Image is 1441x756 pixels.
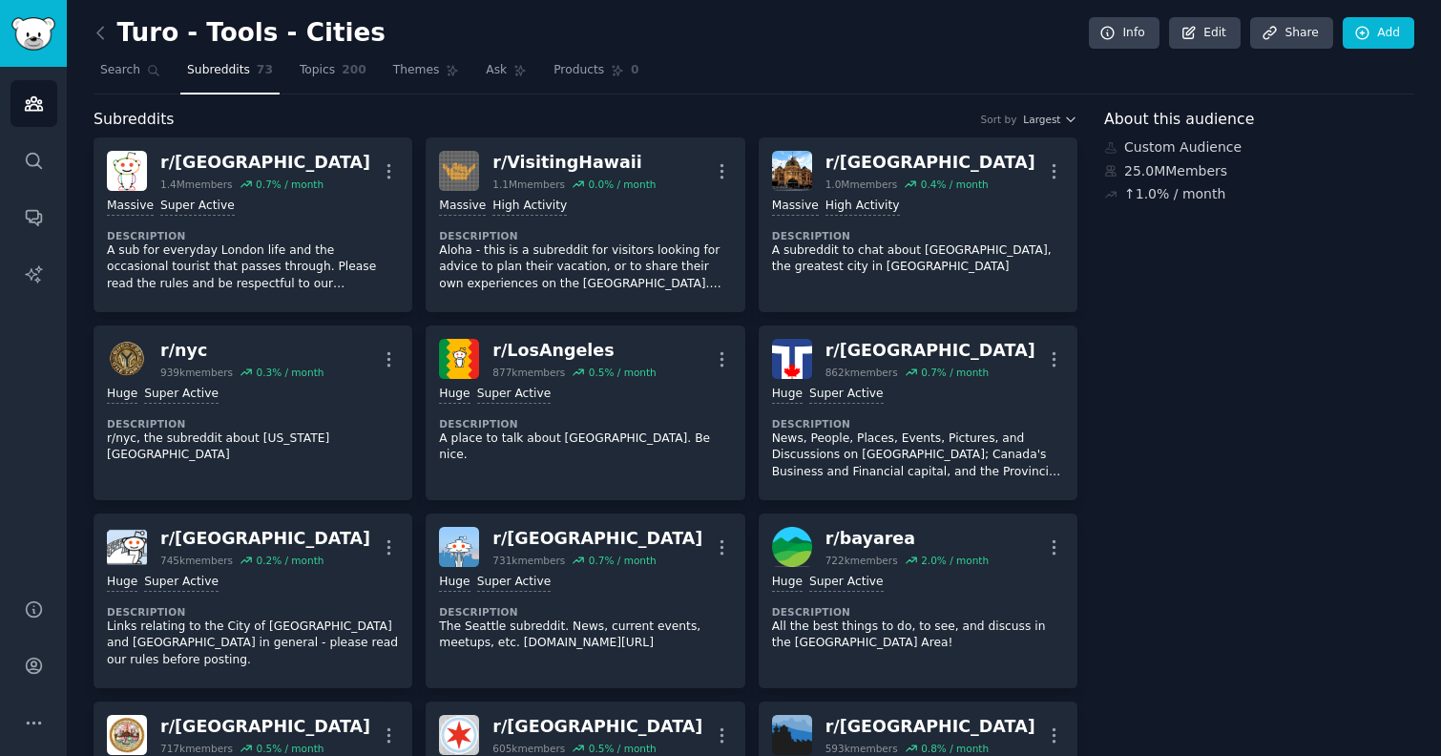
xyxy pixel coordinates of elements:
div: 0.3 % / month [256,366,324,379]
div: 862k members [825,366,898,379]
dt: Description [107,417,399,430]
div: Massive [439,198,486,216]
div: Super Active [477,574,552,592]
div: r/ [GEOGRAPHIC_DATA] [825,715,1035,739]
img: bayarea [772,527,812,567]
a: Topics200 [293,55,373,94]
div: Huge [107,386,137,404]
div: r/ [GEOGRAPHIC_DATA] [160,151,370,175]
div: High Activity [492,198,567,216]
p: A place to talk about [GEOGRAPHIC_DATA]. Be nice. [439,430,731,464]
a: Products0 [547,55,645,94]
div: Super Active [144,574,219,592]
div: r/ nyc [160,339,324,363]
img: vancouver [772,715,812,755]
div: Massive [107,198,154,216]
a: Subreddits73 [180,55,280,94]
div: 1.1M members [492,178,565,191]
div: 0.5 % / month [256,742,324,755]
span: Themes [393,62,440,79]
span: About this audience [1104,108,1254,132]
a: VisitingHawaiir/VisitingHawaii1.1Mmembers0.0% / monthMassiveHigh ActivityDescriptionAloha - this ... [426,137,744,312]
div: 1.0M members [825,178,898,191]
img: toronto [772,339,812,379]
div: 717k members [160,742,233,755]
a: melbourner/[GEOGRAPHIC_DATA]1.0Mmembers0.4% / monthMassiveHigh ActivityDescriptionA subreddit to ... [759,137,1077,312]
div: 0.2 % / month [256,554,324,567]
div: 25.0M Members [1104,161,1414,181]
div: Sort by [981,113,1017,126]
span: Subreddits [94,108,175,132]
dt: Description [107,605,399,619]
div: ↑ 1.0 % / month [1124,184,1225,204]
a: nycr/nyc939kmembers0.3% / monthHugeSuper ActiveDescriptionr/nyc, the subreddit about [US_STATE][G... [94,325,412,500]
a: Themes [386,55,467,94]
div: Custom Audience [1104,137,1414,157]
span: Topics [300,62,335,79]
span: Largest [1023,113,1060,126]
div: 0.7 % / month [921,366,989,379]
dt: Description [439,605,731,619]
div: 877k members [492,366,565,379]
span: 200 [342,62,366,79]
div: 722k members [825,554,898,567]
div: 0.5 % / month [589,742,657,755]
div: Super Active [160,198,235,216]
a: Search [94,55,167,94]
span: 73 [257,62,273,79]
div: r/ VisitingHawaii [492,151,656,175]
div: Super Active [809,574,884,592]
dt: Description [772,417,1064,430]
a: Share [1250,17,1332,50]
div: r/ [GEOGRAPHIC_DATA] [825,339,1035,363]
img: VisitingHawaii [439,151,479,191]
div: Huge [439,386,470,404]
div: 0.5 % / month [589,366,657,379]
img: london [107,151,147,191]
div: Super Active [477,386,552,404]
img: GummySearch logo [11,17,55,51]
a: Info [1089,17,1159,50]
a: torontor/[GEOGRAPHIC_DATA]862kmembers0.7% / monthHugeSuper ActiveDescriptionNews, People, Places,... [759,325,1077,500]
div: 2.0 % / month [921,554,989,567]
dt: Description [439,417,731,430]
div: Huge [772,574,803,592]
div: r/ [GEOGRAPHIC_DATA] [160,527,370,551]
div: 0.8 % / month [921,742,989,755]
span: Subreddits [187,62,250,79]
p: r/nyc, the subreddit about [US_STATE][GEOGRAPHIC_DATA] [107,430,399,464]
a: bayarear/bayarea722kmembers2.0% / monthHugeSuper ActiveDescriptionAll the best things to do, to s... [759,514,1077,688]
div: 939k members [160,366,233,379]
div: 745k members [160,554,233,567]
div: Massive [772,198,819,216]
div: 1.4M members [160,178,233,191]
img: chicago [439,715,479,755]
span: 0 [631,62,639,79]
dt: Description [439,229,731,242]
p: All the best things to do, to see, and discuss in the [GEOGRAPHIC_DATA] Area! [772,619,1064,652]
a: sydneyr/[GEOGRAPHIC_DATA]745kmembers0.2% / monthHugeSuper ActiveDescriptionLinks relating to the ... [94,514,412,688]
div: 731k members [492,554,565,567]
div: r/ [GEOGRAPHIC_DATA] [492,715,702,739]
div: 593k members [825,742,898,755]
div: 0.7 % / month [256,178,324,191]
div: High Activity [825,198,900,216]
p: Links relating to the City of [GEOGRAPHIC_DATA] and [GEOGRAPHIC_DATA] in general - please read ou... [107,619,399,669]
div: r/ [GEOGRAPHIC_DATA] [825,151,1035,175]
span: Products [553,62,604,79]
button: Largest [1023,113,1077,126]
div: r/ [GEOGRAPHIC_DATA] [160,715,370,739]
div: Huge [107,574,137,592]
p: News, People, Places, Events, Pictures, and Discussions on [GEOGRAPHIC_DATA]; Canada's Business a... [772,430,1064,481]
div: Super Active [144,386,219,404]
img: boston [107,715,147,755]
dt: Description [772,605,1064,619]
a: LosAngelesr/LosAngeles877kmembers0.5% / monthHugeSuper ActiveDescriptionA place to talk about [GE... [426,325,744,500]
div: r/ bayarea [825,527,989,551]
span: Ask [486,62,507,79]
div: 605k members [492,742,565,755]
a: Add [1343,17,1414,50]
div: Super Active [809,386,884,404]
div: 0.4 % / month [921,178,989,191]
div: 0.7 % / month [589,554,657,567]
